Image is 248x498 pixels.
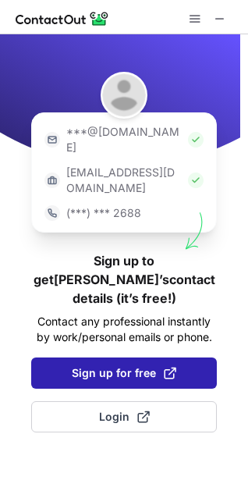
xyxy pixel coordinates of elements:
[31,357,217,389] button: Sign up for free
[66,165,182,196] p: [EMAIL_ADDRESS][DOMAIN_NAME]
[31,314,217,345] p: Contact any professional instantly by work/personal emails or phone.
[101,72,147,119] img: Stacey Bettura
[72,365,176,381] span: Sign up for free
[99,409,150,425] span: Login
[16,9,109,28] img: ContactOut v5.3.10
[44,132,60,148] img: https://contactout.com/extension/app/static/media/login-email-icon.f64bce713bb5cd1896fef81aa7b14a...
[44,173,60,188] img: https://contactout.com/extension/app/static/media/login-work-icon.638a5007170bc45168077fde17b29a1...
[31,401,217,432] button: Login
[188,132,204,148] img: Check Icon
[44,205,60,221] img: https://contactout.com/extension/app/static/media/login-phone-icon.bacfcb865e29de816d437549d7f4cb...
[188,173,204,188] img: Check Icon
[31,251,217,308] h1: Sign up to get [PERSON_NAME]’s contact details (it’s free!)
[66,124,182,155] p: ***@[DOMAIN_NAME]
